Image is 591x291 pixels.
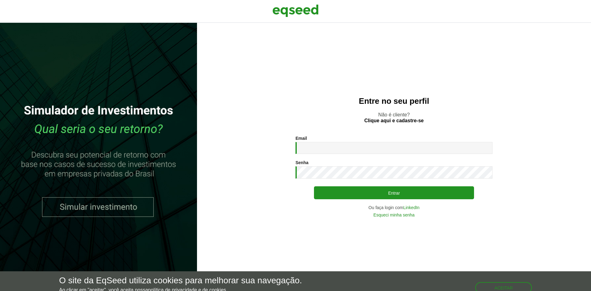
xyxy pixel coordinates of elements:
a: Esqueci minha senha [373,213,415,217]
label: Email [295,136,307,140]
a: Clique aqui e cadastre-se [364,118,424,123]
h5: O site da EqSeed utiliza cookies para melhorar sua navegação. [59,276,302,285]
button: Entrar [314,186,474,199]
p: Não é cliente? [209,112,579,123]
img: EqSeed Logo [272,3,319,18]
div: Ou faça login com [295,205,492,210]
label: Senha [295,160,308,165]
a: LinkedIn [403,205,420,210]
h2: Entre no seu perfil [209,97,579,106]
